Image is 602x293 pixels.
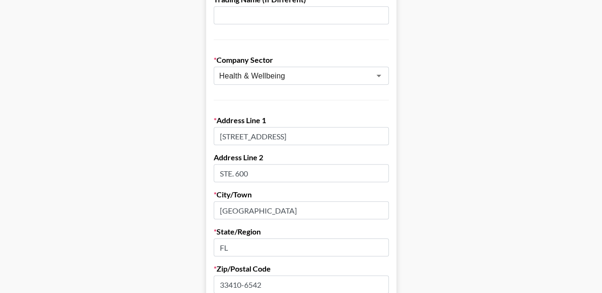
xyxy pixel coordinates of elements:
[372,69,385,82] button: Open
[214,227,389,236] label: State/Region
[214,153,389,162] label: Address Line 2
[214,190,389,199] label: City/Town
[214,55,389,65] label: Company Sector
[214,116,389,125] label: Address Line 1
[214,264,389,273] label: Zip/Postal Code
